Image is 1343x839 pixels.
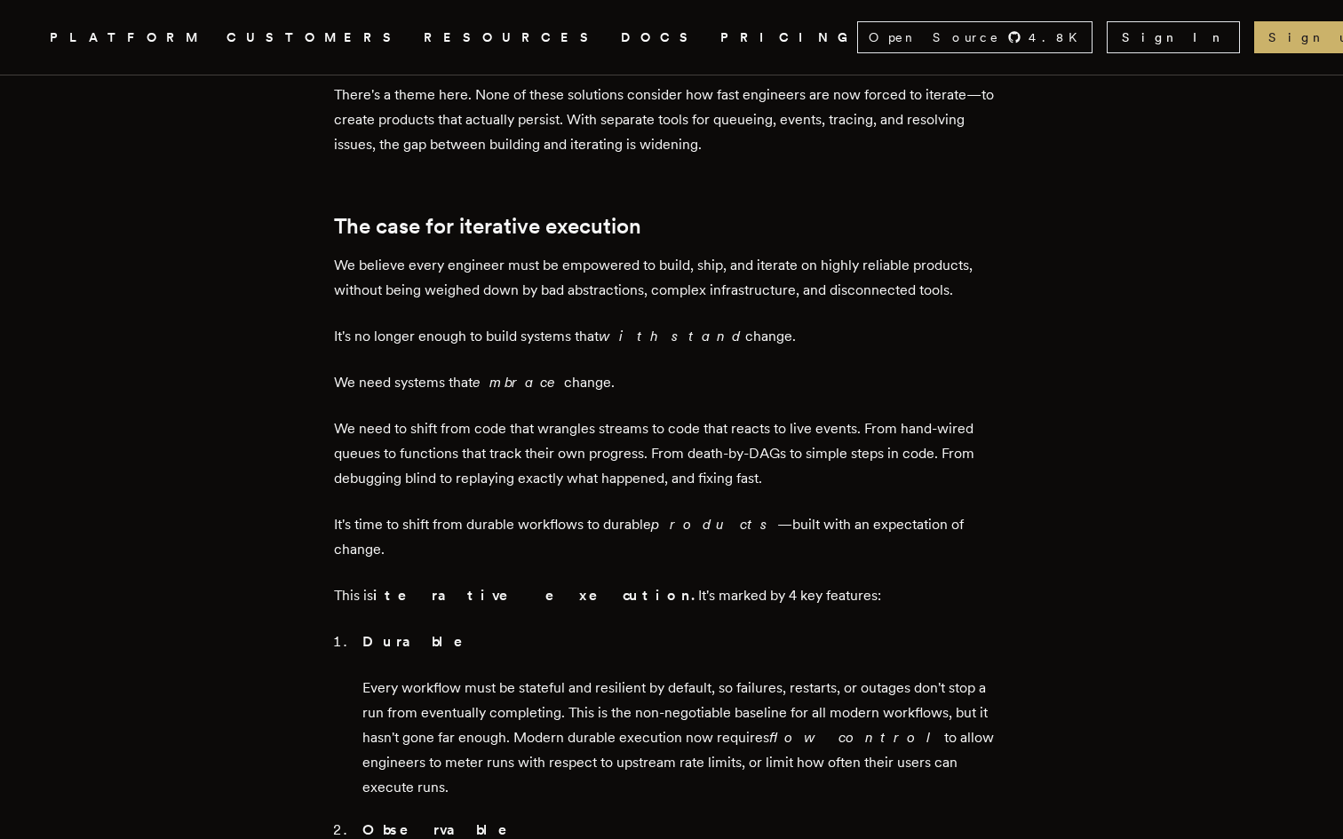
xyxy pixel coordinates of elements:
[334,253,1009,303] p: We believe every engineer must be empowered to build, ship, and iterate on highly reliable produc...
[424,27,600,49] button: RESOURCES
[473,374,564,391] em: embrace
[373,587,698,604] strong: iterative execution.
[334,370,1009,395] p: We need systems that change.
[334,416,1009,491] p: We need to shift from code that wrangles streams to code that reacts to live events. From hand-wi...
[1107,21,1240,53] a: Sign In
[621,27,699,49] a: DOCS
[334,583,1009,608] p: This is It's marked by 4 key features:
[1029,28,1088,46] span: 4.8 K
[50,27,205,49] button: PLATFORM
[334,512,1009,562] p: It's time to shift from durable workflows to durable —built with an expectation of change.
[334,83,1009,157] p: There's a theme here. None of these solutions consider how fast engineers are now forced to itera...
[334,214,1009,239] h2: The case for iterative execution
[599,328,745,344] em: withstand
[334,324,1009,349] p: It's no longer enough to build systems that change.
[651,516,777,533] em: products
[362,676,1009,800] p: Every workflow must be stateful and resilient by default, so failures, restarts, or outages don't...
[362,821,532,838] strong: Observable
[362,633,488,650] strong: Durable
[720,27,857,49] a: PRICING
[226,27,402,49] a: CUSTOMERS
[869,28,1000,46] span: Open Source
[769,729,944,746] em: flow control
